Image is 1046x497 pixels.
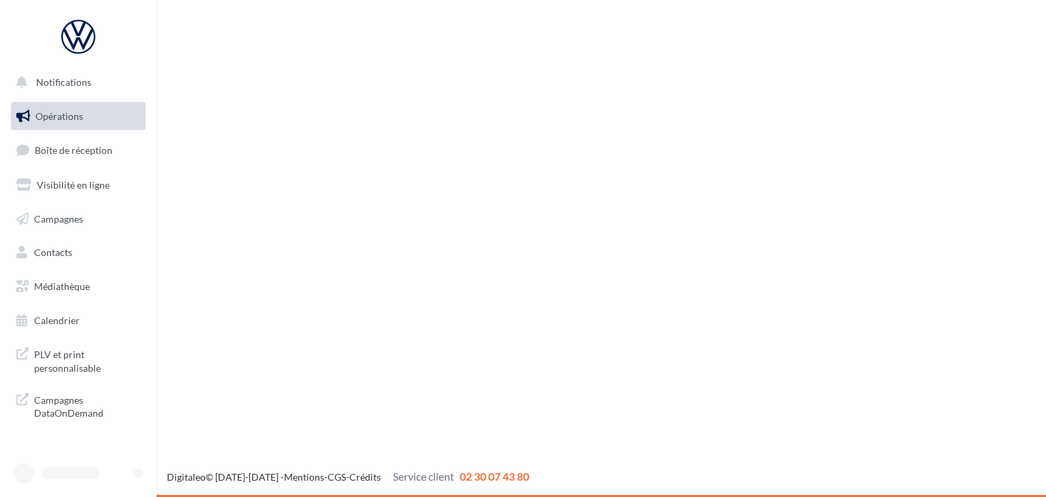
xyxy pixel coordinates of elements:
[8,68,143,97] button: Notifications
[8,238,148,267] a: Contacts
[34,212,83,224] span: Campagnes
[284,471,324,483] a: Mentions
[328,471,346,483] a: CGS
[393,470,454,483] span: Service client
[34,391,140,420] span: Campagnes DataOnDemand
[35,144,112,156] span: Boîte de réception
[8,135,148,165] a: Boîte de réception
[167,471,206,483] a: Digitaleo
[34,246,72,258] span: Contacts
[460,470,529,483] span: 02 30 07 43 80
[8,306,148,335] a: Calendrier
[34,315,80,326] span: Calendrier
[167,471,529,483] span: © [DATE]-[DATE] - - -
[8,205,148,234] a: Campagnes
[8,272,148,301] a: Médiathèque
[8,102,148,131] a: Opérations
[35,110,83,122] span: Opérations
[34,345,140,374] span: PLV et print personnalisable
[8,171,148,199] a: Visibilité en ligne
[8,385,148,426] a: Campagnes DataOnDemand
[349,471,381,483] a: Crédits
[36,76,91,88] span: Notifications
[8,340,148,380] a: PLV et print personnalisable
[37,179,110,191] span: Visibilité en ligne
[34,280,90,292] span: Médiathèque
